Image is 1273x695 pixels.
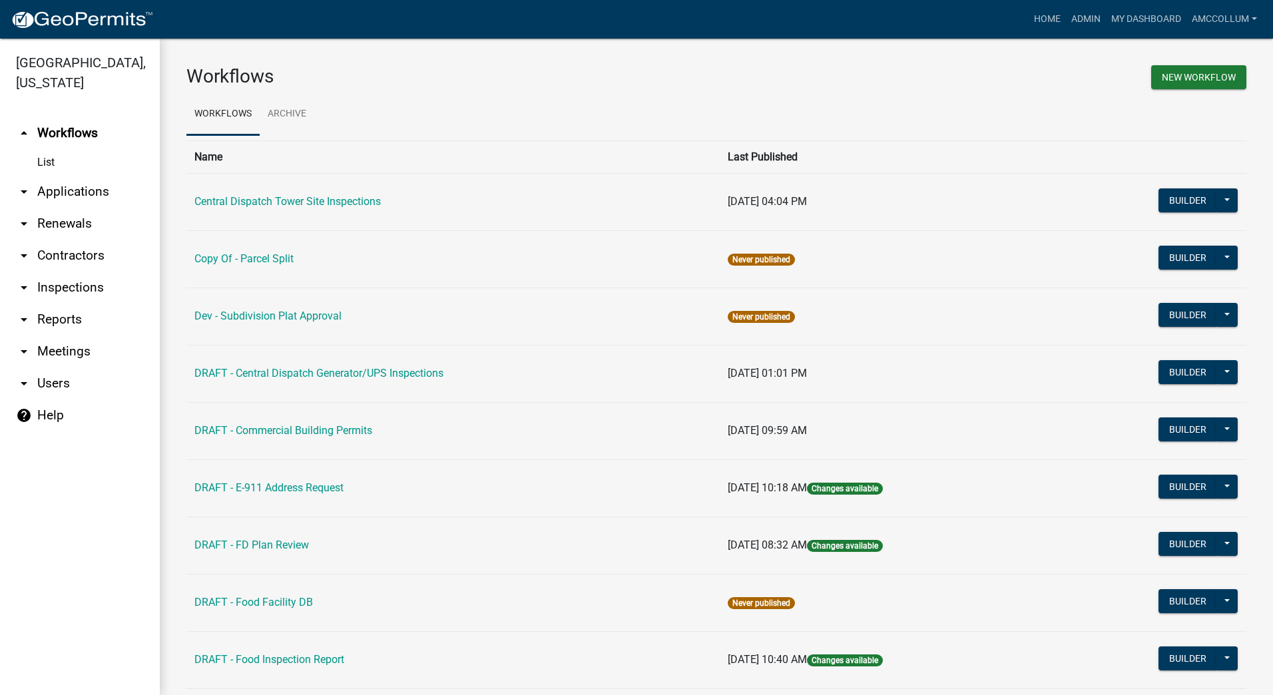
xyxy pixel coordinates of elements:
[1158,589,1217,613] button: Builder
[1158,246,1217,270] button: Builder
[1106,7,1186,32] a: My Dashboard
[1151,65,1246,89] button: New Workflow
[16,184,32,200] i: arrow_drop_down
[807,483,883,495] span: Changes available
[807,540,883,552] span: Changes available
[1158,360,1217,384] button: Builder
[16,407,32,423] i: help
[728,311,795,323] span: Never published
[194,653,344,666] a: DRAFT - Food Inspection Report
[1158,646,1217,670] button: Builder
[728,539,807,551] span: [DATE] 08:32 AM
[194,252,294,265] a: Copy Of - Parcel Split
[1158,417,1217,441] button: Builder
[194,539,309,551] a: DRAFT - FD Plan Review
[186,140,720,173] th: Name
[186,93,260,136] a: Workflows
[194,481,344,494] a: DRAFT - E-911 Address Request
[728,367,807,379] span: [DATE] 01:01 PM
[1158,188,1217,212] button: Builder
[16,216,32,232] i: arrow_drop_down
[16,248,32,264] i: arrow_drop_down
[728,481,807,494] span: [DATE] 10:18 AM
[194,310,342,322] a: Dev - Subdivision Plat Approval
[16,280,32,296] i: arrow_drop_down
[728,597,795,609] span: Never published
[1158,532,1217,556] button: Builder
[728,653,807,666] span: [DATE] 10:40 AM
[807,654,883,666] span: Changes available
[728,424,807,437] span: [DATE] 09:59 AM
[16,375,32,391] i: arrow_drop_down
[194,367,443,379] a: DRAFT - Central Dispatch Generator/UPS Inspections
[194,195,381,208] a: Central Dispatch Tower Site Inspections
[194,424,372,437] a: DRAFT - Commercial Building Permits
[16,312,32,328] i: arrow_drop_down
[260,93,314,136] a: Archive
[728,254,795,266] span: Never published
[186,65,706,88] h3: Workflows
[1158,303,1217,327] button: Builder
[728,195,807,208] span: [DATE] 04:04 PM
[16,344,32,359] i: arrow_drop_down
[720,140,1057,173] th: Last Published
[1158,475,1217,499] button: Builder
[1029,7,1066,32] a: Home
[1186,7,1262,32] a: amccollum
[194,596,313,608] a: DRAFT - Food Facility DB
[1066,7,1106,32] a: Admin
[16,125,32,141] i: arrow_drop_up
